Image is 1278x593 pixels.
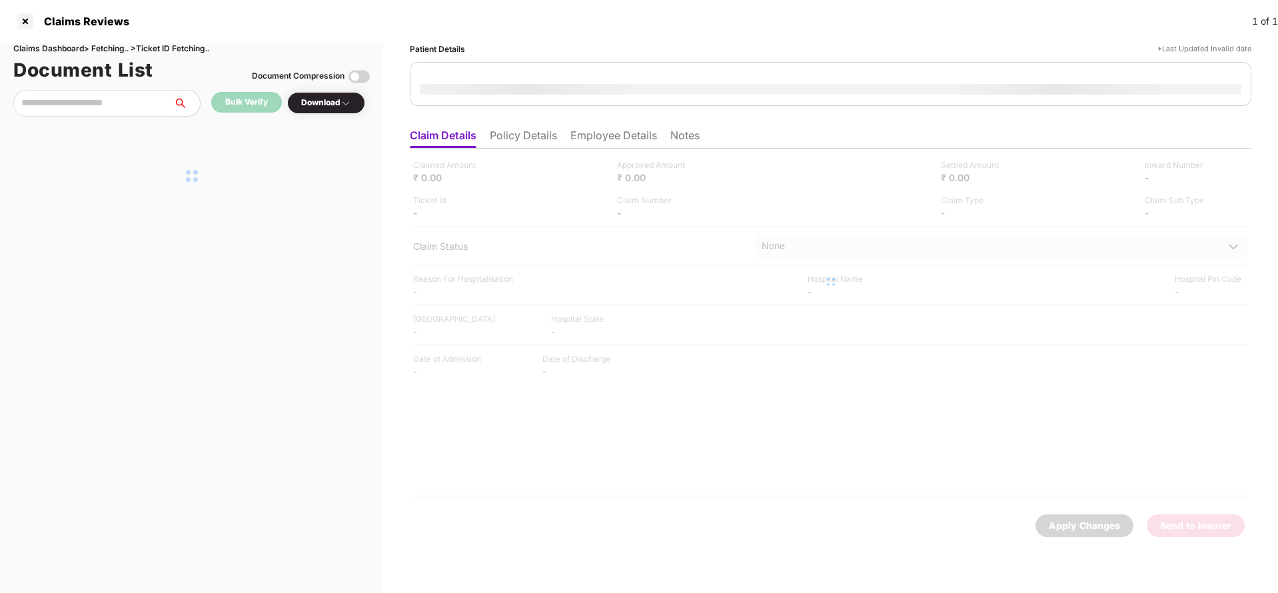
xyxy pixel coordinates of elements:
div: *Last Updated Invalid date [1157,43,1251,55]
li: Policy Details [490,129,557,148]
button: search [173,90,201,117]
div: Bulk Verify [225,96,268,109]
span: search [173,98,200,109]
li: Employee Details [570,129,657,148]
div: Document Compression [252,70,344,83]
img: svg+xml;base64,PHN2ZyBpZD0iVG9nZ2xlLTMyeDMyIiB4bWxucz0iaHR0cDovL3d3dy53My5vcmcvMjAwMC9zdmciIHdpZH... [348,66,370,87]
div: Claims Dashboard > Fetching.. > Ticket ID Fetching.. [13,43,370,55]
li: Notes [670,129,700,148]
div: Claims Reviews [36,15,129,28]
div: Download [301,97,351,109]
div: 1 of 1 [1252,14,1278,29]
img: svg+xml;base64,PHN2ZyBpZD0iRHJvcGRvd24tMzJ4MzIiIHhtbG5zPSJodHRwOi8vd3d3LnczLm9yZy8yMDAwL3N2ZyIgd2... [340,98,351,109]
li: Claim Details [410,129,476,148]
div: Patient Details [410,43,465,55]
h1: Document List [13,55,153,85]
